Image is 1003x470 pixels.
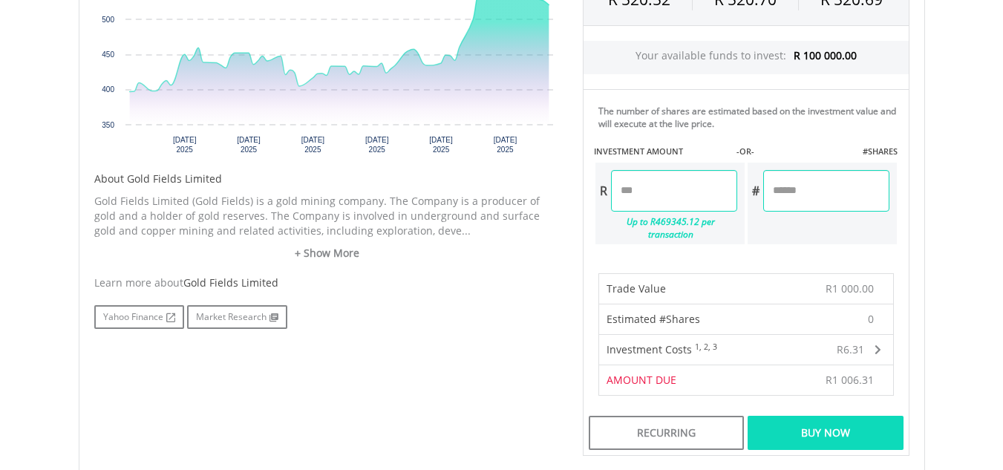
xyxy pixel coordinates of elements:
text: [DATE] 2025 [172,136,196,154]
text: [DATE] 2025 [493,136,517,154]
div: Up to R469345.12 per transaction [595,212,737,244]
label: #SHARES [863,146,898,157]
div: R [595,170,611,212]
span: Gold Fields Limited [183,275,278,290]
span: Trade Value [607,281,666,296]
text: [DATE] 2025 [301,136,324,154]
span: AMOUNT DUE [607,373,676,387]
a: Yahoo Finance [94,305,184,329]
span: R 100 000.00 [794,48,857,62]
span: R1 000.00 [826,281,874,296]
label: -OR- [736,146,754,157]
a: Market Research [187,305,287,329]
span: 0 [868,312,874,327]
div: The number of shares are estimated based on the investment value and will execute at the live price. [598,105,903,130]
text: [DATE] 2025 [237,136,261,154]
p: Gold Fields Limited (Gold Fields) is a gold mining company. The Company is a producer of gold and... [94,194,561,238]
div: Learn more about [94,275,561,290]
text: [DATE] 2025 [365,136,388,154]
span: R6.31 [837,342,864,356]
div: Buy Now [748,416,903,450]
text: 500 [102,16,114,24]
h5: About Gold Fields Limited [94,172,561,186]
text: 450 [102,50,114,59]
span: R1 006.31 [826,373,874,387]
div: Recurring [589,416,744,450]
span: Investment Costs [607,342,692,356]
div: # [748,170,763,212]
text: [DATE] 2025 [429,136,453,154]
span: Estimated #Shares [607,312,700,326]
sup: 1, 2, 3 [695,342,717,352]
text: 350 [102,121,114,129]
text: 400 [102,85,114,94]
div: Your available funds to invest: [584,41,909,74]
label: INVESTMENT AMOUNT [594,146,683,157]
a: + Show More [94,246,561,261]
